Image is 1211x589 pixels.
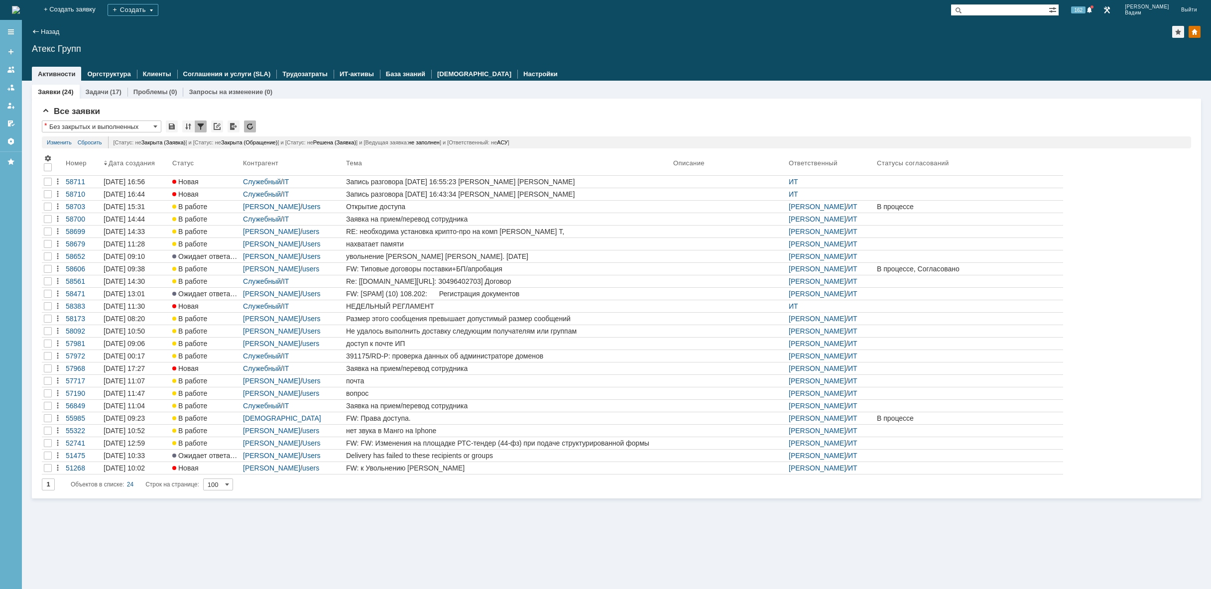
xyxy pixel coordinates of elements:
span: В работе [172,265,207,273]
a: Заявка на прием/перевод сотрудника [344,362,671,374]
a: ИТ [848,352,857,360]
a: 58383 [64,300,102,312]
a: ИТ [789,178,798,186]
span: Ожидает ответа контрагента [172,290,271,298]
span: В работе [172,203,207,211]
a: [PERSON_NAME] [243,377,300,385]
div: 58471 [66,290,100,298]
a: Users [302,252,321,260]
a: [PERSON_NAME] [789,402,846,410]
div: Запись разговора [DATE] 16:55:23 [PERSON_NAME] [PERSON_NAME] [346,178,669,186]
div: 57968 [66,364,100,372]
th: Ответственный [787,152,875,176]
a: В работе [170,201,241,213]
a: Re: [[DOMAIN_NAME][URL]: 30496402703] Договор [344,275,671,287]
a: Перейти на домашнюю страницу [12,6,20,14]
div: [DATE] 14:33 [104,228,145,236]
div: 391175/RD-P: проверка данных об администраторе доменов [346,352,669,360]
div: доступ к почте ИП [346,340,669,348]
span: В работе [172,377,207,385]
a: Настройки [3,133,19,149]
a: Новая [170,176,241,188]
div: [DATE] 15:31 [104,203,145,211]
a: [DATE] 11:07 [102,375,170,387]
div: 57190 [66,389,100,397]
span: Новая [172,364,199,372]
div: [DATE] 08:20 [104,315,145,323]
a: Служебный [243,215,281,223]
a: В процессе, Согласовано [875,263,1063,275]
div: 56849 [66,402,100,410]
a: доступ к почте ИП [344,338,671,350]
a: [DATE] 10:50 [102,325,170,337]
span: В работе [172,277,207,285]
a: В работе [170,375,241,387]
a: [PERSON_NAME] [789,389,846,397]
div: 58710 [66,190,100,198]
span: В работе [172,315,207,323]
a: Новая [170,188,241,200]
a: [PERSON_NAME] [789,414,846,422]
a: ИТ [848,290,857,298]
div: почта [346,377,669,385]
a: FW: Права доступа. [344,412,671,424]
a: FW: [SPAM] (10) 108.202: Регистрация документов [344,288,671,300]
a: ИТ [848,315,857,323]
div: [DATE] 13:01 [104,290,145,298]
div: нет звука в Манго на Iphone [346,427,669,435]
a: Заявка на прием/перевод сотрудника [344,213,671,225]
a: ИТ [848,377,857,385]
a: Настройки [523,70,558,78]
div: Сохранить вид [166,120,178,132]
a: [PERSON_NAME] [789,315,846,323]
div: [DATE] 11:04 [104,402,145,410]
a: [PERSON_NAME] [789,364,846,372]
div: [DATE] 09:10 [104,252,145,260]
a: IT [283,402,289,410]
a: Users [302,203,321,211]
a: users [302,228,319,236]
div: 58703 [66,203,100,211]
span: В работе [172,352,207,360]
a: Запросы на изменение [189,88,263,96]
a: Изменить [47,136,72,148]
a: [DATE] 11:47 [102,387,170,399]
div: [DATE] 09:38 [104,265,145,273]
div: [DATE] 10:52 [104,427,145,435]
div: Не удалось выполнить доставку следующим получателям или группам [346,327,669,335]
a: увольнение [PERSON_NAME] [PERSON_NAME]. [DATE] [344,250,671,262]
div: Тема [346,159,363,167]
a: В работе [170,425,241,437]
a: [DATE] 16:56 [102,176,170,188]
a: [DATE] 16:44 [102,188,170,200]
a: [PERSON_NAME] [789,327,846,335]
a: Служебный [243,402,281,410]
a: [DATE] 14:44 [102,213,170,225]
a: ИТ [789,302,798,310]
span: В работе [172,228,207,236]
a: ИТ [848,265,857,273]
a: Клиенты [143,70,171,78]
div: Сортировка... [182,120,194,132]
div: Размер этого сообщения превышает допустимый размер сообщений [346,315,669,323]
a: 58711 [64,176,102,188]
a: ИТ [848,364,857,372]
div: 57717 [66,377,100,385]
div: [DATE] 17:27 [104,364,145,372]
div: Обновлять список [244,120,256,132]
a: В работе [170,338,241,350]
span: В работе [172,327,207,335]
a: 57190 [64,387,102,399]
a: ИТ [848,327,857,335]
div: Дата создания [109,159,157,167]
a: ИТ [848,252,857,260]
div: вопрос [346,389,669,397]
th: Контрагент [241,152,344,176]
a: База знаний [386,70,425,78]
a: Ожидает ответа контрагента [170,288,241,300]
div: Номер [66,159,87,167]
a: 57981 [64,338,102,350]
a: Users [302,290,321,298]
div: [DATE] 11:07 [104,377,145,385]
div: нахватает памяти [346,240,669,248]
